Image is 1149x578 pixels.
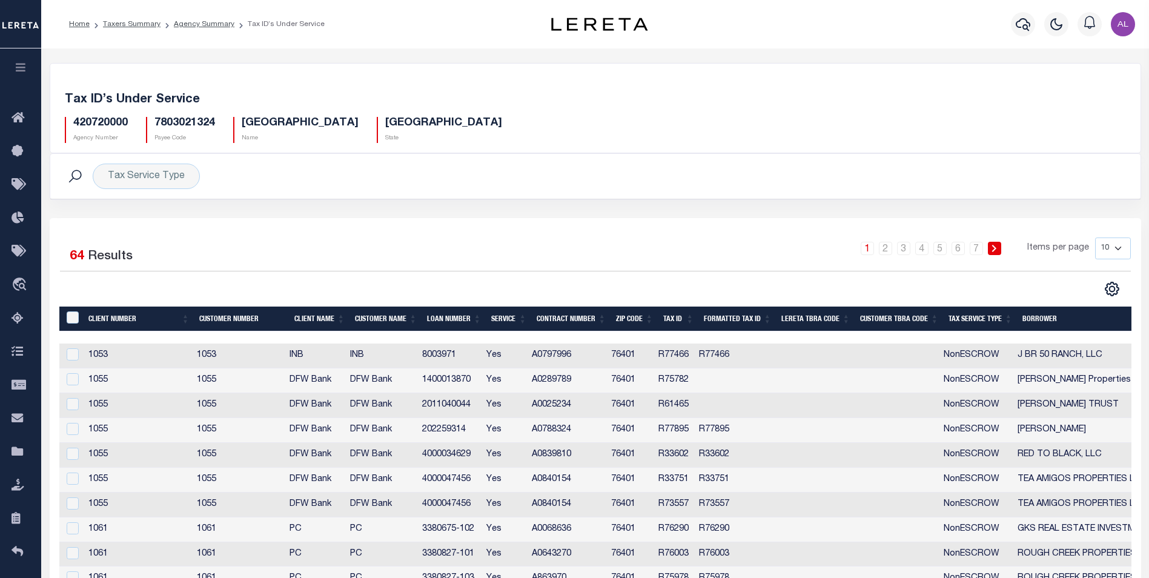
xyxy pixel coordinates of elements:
td: R33602 [694,443,772,468]
a: Taxers Summary [103,21,161,28]
td: NonESCROW [939,542,1013,567]
th: Tax ID: activate to sort column ascending [658,307,699,331]
th: Customer TBRA Code: activate to sort column ascending [855,307,944,331]
td: NonESCROW [939,468,1013,493]
img: svg+xml;base64,PHN2ZyB4bWxucz0iaHR0cDovL3d3dy53My5vcmcvMjAwMC9zdmciIHBvaW50ZXItZXZlbnRzPSJub25lIi... [1111,12,1135,36]
td: NonESCROW [939,443,1013,468]
label: Results [88,247,133,267]
td: 76401 [606,517,654,542]
h5: Tax ID’s Under Service [65,93,1126,107]
td: NonESCROW [939,517,1013,542]
td: R77895 [694,418,772,443]
td: DFW Bank [285,468,345,493]
span: Items per page [1027,242,1089,255]
td: PC [345,542,417,567]
td: PC [345,517,417,542]
a: 6 [952,242,965,255]
a: 1 [861,242,874,255]
td: A0643270 [527,542,606,567]
td: Yes [482,517,527,542]
td: 1055 [84,443,191,468]
td: R76290 [654,517,694,542]
td: Yes [482,344,527,368]
td: 1400013870 [417,368,482,393]
th: Formatted Tax ID: activate to sort column ascending [699,307,776,331]
li: Tax ID’s Under Service [234,19,325,30]
td: R76003 [654,542,694,567]
p: State [385,134,502,143]
a: 2 [879,242,892,255]
td: Yes [482,493,527,517]
td: 4000034629 [417,443,482,468]
th: Tax Service Type: activate to sort column ascending [944,307,1018,331]
td: A0840154 [527,493,606,517]
td: 1061 [192,542,285,567]
td: R33751 [654,468,694,493]
td: NonESCROW [939,393,1013,418]
td: A0788324 [527,418,606,443]
td: 1061 [84,542,191,567]
a: 7 [970,242,983,255]
p: Payee Code [154,134,215,143]
td: 76401 [606,542,654,567]
div: Tax Service Type [93,164,200,189]
h5: [GEOGRAPHIC_DATA] [242,117,359,130]
td: NonESCROW [939,344,1013,368]
td: NonESCROW [939,418,1013,443]
td: 76401 [606,418,654,443]
td: A0025234 [527,393,606,418]
td: 76401 [606,368,654,393]
td: INB [285,344,345,368]
td: Yes [482,368,527,393]
td: DFW Bank [345,493,417,517]
td: 3380827-101 [417,542,482,567]
td: Yes [482,468,527,493]
td: A0289789 [527,368,606,393]
th: Client Number: activate to sort column ascending [84,307,194,331]
p: Name [242,134,359,143]
h5: 420720000 [73,117,128,130]
h5: 7803021324 [154,117,215,130]
img: logo-dark.svg [551,18,648,31]
a: 3 [897,242,910,255]
th: Service: activate to sort column ascending [486,307,532,331]
td: DFW Bank [345,443,417,468]
td: Yes [482,393,527,418]
td: DFW Bank [345,368,417,393]
th: LERETA TBRA Code: activate to sort column ascending [776,307,855,331]
th: Client Name: activate to sort column ascending [290,307,350,331]
td: 76401 [606,468,654,493]
td: R33751 [694,468,772,493]
td: PC [285,517,345,542]
td: R76003 [694,542,772,567]
th: Contract Number: activate to sort column ascending [532,307,611,331]
td: A0840154 [527,468,606,493]
td: 76401 [606,493,654,517]
td: 3380675-102 [417,517,482,542]
td: R75782 [654,368,694,393]
td: 202259314 [417,418,482,443]
a: Home [69,21,90,28]
td: 76401 [606,344,654,368]
td: 76401 [606,443,654,468]
td: INB [345,344,417,368]
td: A0068636 [527,517,606,542]
td: R61465 [654,393,694,418]
td: 1055 [192,493,285,517]
td: 76401 [606,393,654,418]
td: R77466 [654,344,694,368]
td: R76290 [694,517,772,542]
td: DFW Bank [285,418,345,443]
i: travel_explore [12,277,31,293]
td: 1055 [84,418,191,443]
th: Loan Number: activate to sort column ascending [422,307,486,331]
td: PC [285,542,345,567]
td: 2011040044 [417,393,482,418]
td: 1055 [84,493,191,517]
td: 1061 [84,517,191,542]
td: R77466 [694,344,772,368]
td: NonESCROW [939,368,1013,393]
td: 1055 [192,418,285,443]
td: 1055 [192,468,285,493]
td: R33602 [654,443,694,468]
